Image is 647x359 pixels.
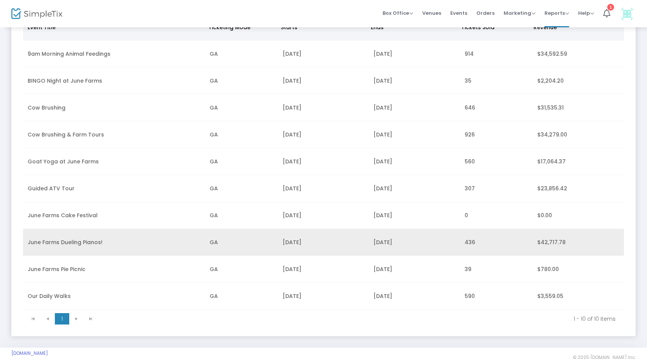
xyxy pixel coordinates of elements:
td: $34,279.00 [533,121,624,148]
th: Ends [366,14,457,41]
td: Our Daily Walks [23,283,205,310]
td: [DATE] [278,121,369,148]
span: Events [450,3,467,23]
td: [DATE] [278,94,369,121]
td: $780.00 [533,256,624,283]
td: 35 [460,67,533,94]
td: GA [205,202,278,229]
span: Box Office [383,9,413,17]
td: June Farms Cake Festival [23,202,205,229]
td: $42,717.78 [533,229,624,256]
div: Data table [23,14,624,310]
td: GA [205,121,278,148]
span: Reports [544,9,569,17]
td: 39 [460,256,533,283]
td: 307 [460,175,533,202]
span: Marketing [504,9,535,17]
td: Goat Yoga at June Farms [23,148,205,175]
span: Help [578,9,594,17]
td: [DATE] [369,229,460,256]
td: Cow Brushing [23,94,205,121]
td: [DATE] [278,283,369,310]
td: [DATE] [278,175,369,202]
td: GA [205,175,278,202]
td: 590 [460,283,533,310]
th: Event Title [23,14,204,41]
td: $2,204.20 [533,67,624,94]
span: Revenue [533,24,557,31]
td: [DATE] [278,41,369,67]
td: [DATE] [369,256,460,283]
td: [DATE] [369,175,460,202]
th: Ticketing Mode [204,14,276,41]
td: $34,592.59 [533,41,624,67]
td: June Farms Pie Picnic [23,256,205,283]
td: Cow Brushing & Farm Tours [23,121,205,148]
td: [DATE] [278,256,369,283]
td: 0 [460,202,533,229]
td: [DATE] [369,67,460,94]
td: $31,535.31 [533,94,624,121]
td: June Farms Dueling Pianos! [23,229,205,256]
th: Starts [276,14,367,41]
td: [DATE] [369,121,460,148]
td: [DATE] [369,283,460,310]
td: [DATE] [278,229,369,256]
td: GA [205,283,278,310]
td: [DATE] [278,202,369,229]
td: GA [205,148,278,175]
td: GA [205,229,278,256]
td: Guided ATV Tour [23,175,205,202]
kendo-pager-info: 1 - 10 of 10 items [103,315,616,323]
td: $17,064.37 [533,148,624,175]
td: $23,856.42 [533,175,624,202]
td: [DATE] [369,94,460,121]
td: 646 [460,94,533,121]
td: [DATE] [369,41,460,67]
td: [DATE] [369,148,460,175]
td: 560 [460,148,533,175]
td: BINGO Night at June Farms [23,67,205,94]
td: $3,559.05 [533,283,624,310]
span: Page 1 [55,313,69,325]
span: Orders [476,3,495,23]
td: $0.00 [533,202,624,229]
td: 436 [460,229,533,256]
td: 914 [460,41,533,67]
td: 9am Morning Animal Feedings [23,41,205,67]
td: [DATE] [278,148,369,175]
td: 926 [460,121,533,148]
td: [DATE] [278,67,369,94]
a: [DOMAIN_NAME] [11,350,48,356]
td: [DATE] [369,202,460,229]
td: GA [205,256,278,283]
th: Tickets Sold [457,14,529,41]
td: GA [205,67,278,94]
td: GA [205,94,278,121]
span: Venues [422,3,441,23]
td: GA [205,41,278,67]
div: 1 [607,4,614,11]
